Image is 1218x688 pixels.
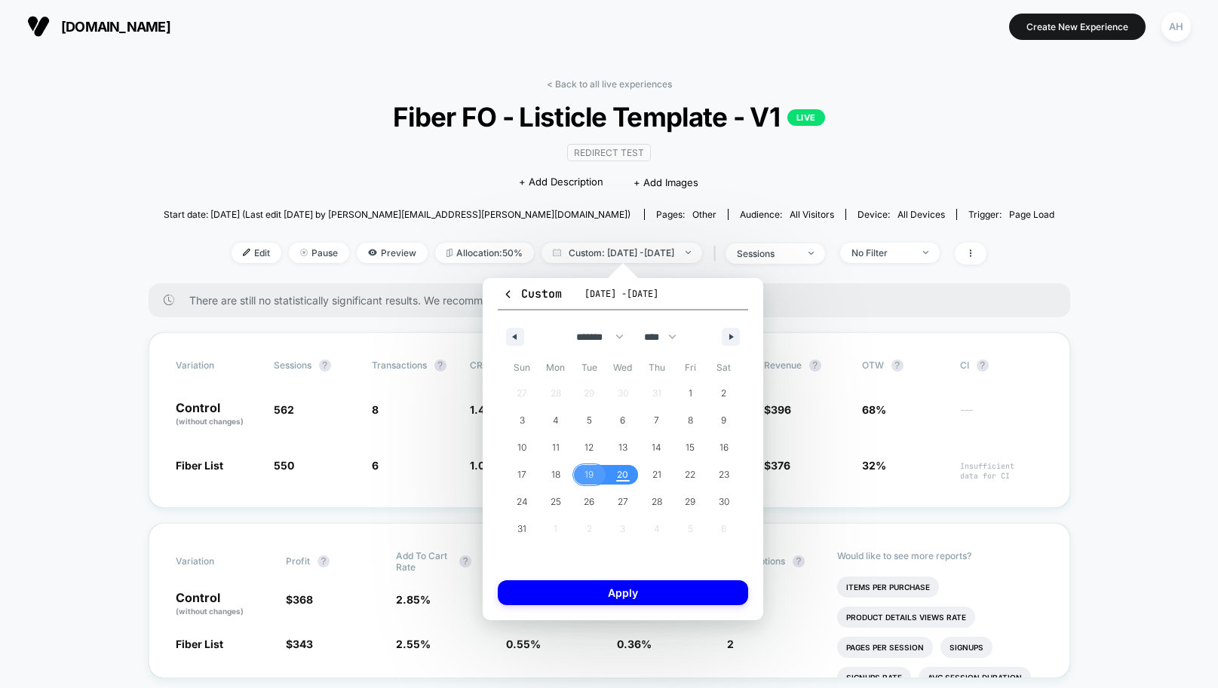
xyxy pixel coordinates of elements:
[656,209,716,220] div: Pages:
[372,459,379,472] span: 6
[506,638,541,650] span: 0.55 %
[572,356,606,380] span: Tue
[539,434,573,461] button: 11
[505,407,539,434] button: 3
[61,19,170,35] span: [DOMAIN_NAME]
[176,417,244,426] span: (without changes)
[771,459,790,472] span: 376
[740,209,834,220] div: Audience:
[923,251,928,254] img: end
[688,407,693,434] span: 8
[673,380,707,407] button: 1
[606,407,640,434] button: 6
[707,461,741,488] button: 23
[232,243,281,263] span: Edit
[517,461,526,488] span: 17
[189,294,1040,307] span: There are still no statistically significant results. We recommend waiting a few more days
[837,550,1043,561] p: Would like to see more reports?
[517,488,528,515] span: 24
[567,144,651,161] span: Redirect Test
[539,461,573,488] button: 18
[520,407,525,434] span: 3
[673,407,707,434] button: 8
[572,407,606,434] button: 5
[606,461,640,488] button: 20
[809,359,821,372] button: ?
[446,249,453,257] img: rebalance
[274,359,311,371] span: Sessions
[654,407,659,434] span: 7
[787,109,825,126] p: LIVE
[517,515,526,543] span: 31
[274,403,294,416] span: 562
[673,488,707,515] button: 29
[764,403,791,416] span: $
[587,407,592,434] span: 5
[498,580,748,605] button: Apply
[553,407,559,434] span: 4
[707,356,741,380] span: Sat
[960,405,1043,427] span: ---
[208,101,1009,133] span: Fiber FO - Listicle Template - V1
[434,359,446,372] button: ?
[551,461,560,488] span: 18
[862,403,886,416] span: 68%
[618,488,628,515] span: 27
[837,667,911,688] li: Signups Rate
[286,555,310,567] span: Profit
[286,593,313,606] span: $
[502,286,562,301] span: Custom
[164,209,630,220] span: Start date: [DATE] (Last edit [DATE] by [PERSON_NAME][EMAIL_ADDRESS][PERSON_NAME][DOMAIN_NAME])
[652,461,661,488] span: 21
[719,434,729,461] span: 16
[459,555,471,567] button: ?
[435,243,534,263] span: Allocation: 50%
[396,638,431,650] span: 2.55 %
[673,356,707,380] span: Fri
[547,78,672,90] a: < Back to all live experiences
[584,461,594,488] span: 19
[584,434,594,461] span: 12
[293,638,313,650] span: 343
[721,380,726,407] span: 2
[640,356,673,380] span: Thu
[539,407,573,434] button: 4
[176,459,223,472] span: Fiber List
[176,607,244,616] span: (without changes)
[673,461,707,488] button: 22
[919,667,1031,688] li: Avg Session Duration
[552,434,560,461] span: 11
[606,356,640,380] span: Wed
[176,359,259,372] span: Variation
[519,175,603,190] span: + Add Description
[396,593,431,606] span: 2.85 %
[977,359,989,372] button: ?
[692,209,716,220] span: other
[764,459,790,472] span: $
[790,209,834,220] span: All Visitors
[1009,14,1146,40] button: Create New Experience
[176,402,259,427] p: Control
[808,252,814,255] img: end
[640,488,673,515] button: 28
[618,434,627,461] span: 13
[673,434,707,461] button: 15
[771,403,791,416] span: 396
[505,356,539,380] span: Sun
[845,209,956,220] span: Device:
[176,550,259,573] span: Variation
[372,403,379,416] span: 8
[640,434,673,461] button: 14
[707,488,741,515] button: 30
[1009,209,1054,220] span: Page Load
[620,407,625,434] span: 6
[505,488,539,515] button: 24
[274,459,294,472] span: 550
[372,359,427,371] span: Transactions
[940,637,993,658] li: Signups
[652,488,662,515] span: 28
[396,550,452,573] span: Add To Cart Rate
[176,592,271,617] p: Control
[707,407,741,434] button: 9
[793,555,805,567] button: ?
